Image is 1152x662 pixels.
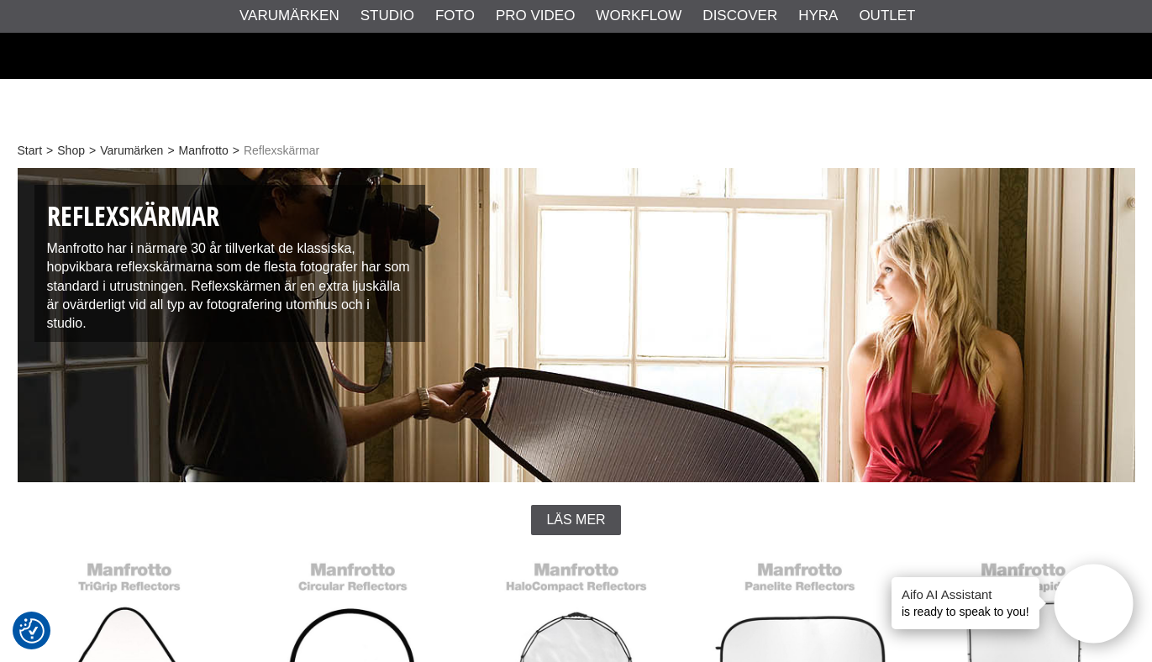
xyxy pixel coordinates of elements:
[360,5,414,27] a: Studio
[19,618,45,644] img: Revisit consent button
[798,5,838,27] a: Hyra
[702,5,777,27] a: Discover
[859,5,915,27] a: Outlet
[239,5,339,27] a: Varumärken
[435,5,475,27] a: Foto
[546,512,605,528] span: Läs mer
[18,168,1135,482] img: Reflexskärmar | Lastolite by Manfrotto
[47,197,413,235] h1: Reflexskärmar
[57,142,85,160] a: Shop
[596,5,681,27] a: Workflow
[902,586,1029,603] h4: Aifo AI Assistant
[18,142,43,160] a: Start
[46,142,53,160] span: >
[34,185,426,342] div: Manfrotto har i närmare 30 år tillverkat de klassiska, hopvikbara reflexskärmarna som de flesta f...
[233,142,239,160] span: >
[892,577,1039,629] div: is ready to speak to you!
[89,142,96,160] span: >
[19,616,45,646] button: Samtyckesinställningar
[179,142,229,160] a: Manfrotto
[496,5,575,27] a: Pro Video
[100,142,163,160] a: Varumärken
[244,142,319,160] span: Reflexskärmar
[167,142,174,160] span: >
